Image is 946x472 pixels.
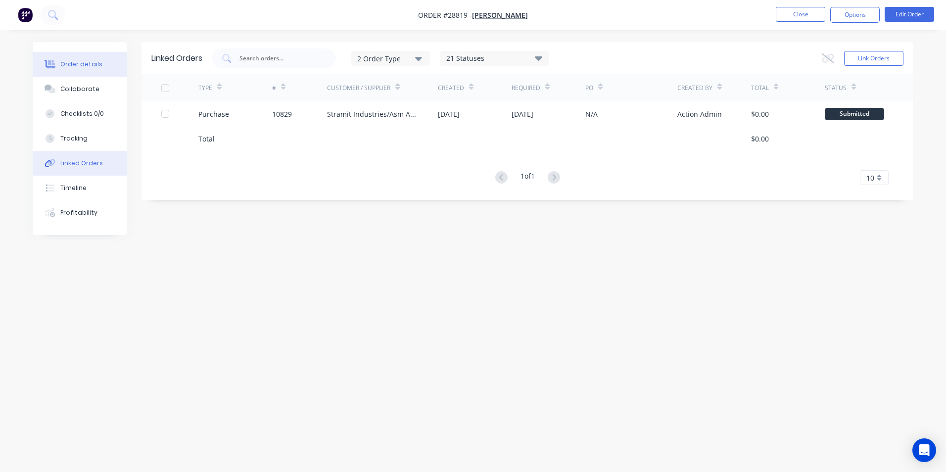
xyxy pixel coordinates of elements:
div: Profitability [60,208,97,217]
div: $0.00 [751,109,769,119]
div: N/A [585,109,598,119]
div: Created By [677,84,712,93]
div: Tracking [60,134,88,143]
button: Order details [33,52,127,77]
div: 10829 [272,109,292,119]
button: Checklists 0/0 [33,101,127,126]
span: Order #28819 - [418,10,472,20]
div: [DATE] [438,109,460,119]
button: Profitability [33,200,127,225]
img: Factory [18,7,33,22]
div: 2 Order Type [357,53,424,63]
div: Collaborate [60,85,99,94]
div: Customer / Supplier [327,84,390,93]
div: Submitted [825,108,884,120]
div: TYPE [198,84,212,93]
div: Total [198,134,215,144]
button: Tracking [33,126,127,151]
div: Linked Orders [151,52,202,64]
button: Options [830,7,880,23]
div: Required [512,84,540,93]
div: # [272,84,276,93]
div: [DATE] [512,109,533,119]
div: Checklists 0/0 [60,109,104,118]
div: PO [585,84,593,93]
button: Collaborate [33,77,127,101]
button: Edit Order [885,7,934,22]
div: $0.00 [751,134,769,144]
input: Search orders... [238,53,321,63]
button: Close [776,7,825,22]
div: Action Admin [677,109,722,119]
button: Linked Orders [33,151,127,176]
div: Linked Orders [60,159,103,168]
div: Open Intercom Messenger [912,438,936,462]
div: Stramit Industries/Asm Acc 31105 [327,109,418,119]
a: [PERSON_NAME] [472,10,528,20]
div: Total [751,84,769,93]
div: Created [438,84,464,93]
div: 21 Statuses [440,53,548,64]
div: Purchase [198,109,229,119]
div: Timeline [60,184,87,192]
div: 1 of 1 [520,171,535,185]
div: Status [825,84,847,93]
button: Timeline [33,176,127,200]
button: Link Orders [844,51,903,66]
button: 2 Order Type [351,51,430,66]
div: Order details [60,60,102,69]
span: 10 [866,173,874,183]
